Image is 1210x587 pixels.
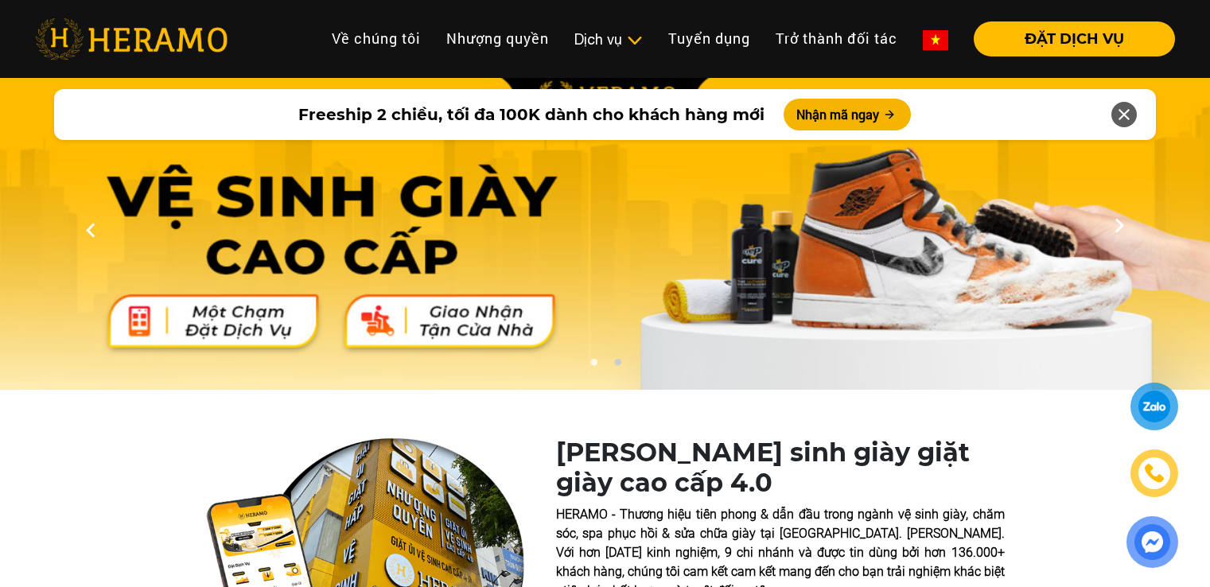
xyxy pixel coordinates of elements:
a: phone-icon [1131,450,1178,497]
button: 1 [586,358,601,374]
h1: [PERSON_NAME] sinh giày giặt giày cao cấp 4.0 [556,437,1005,499]
a: Trở thành đối tác [763,21,910,56]
button: Nhận mã ngay [784,99,911,130]
a: ĐẶT DỊCH VỤ [961,32,1175,46]
a: Về chúng tôi [319,21,434,56]
div: Dịch vụ [574,29,643,50]
button: ĐẶT DỊCH VỤ [974,21,1175,56]
img: subToggleIcon [626,33,643,49]
a: Tuyển dụng [656,21,763,56]
img: heramo-logo.png [35,18,228,60]
img: phone-icon [1145,464,1164,483]
button: 2 [609,358,625,374]
a: Nhượng quyền [434,21,562,56]
img: vn-flag.png [923,30,948,50]
span: Freeship 2 chiều, tối đa 100K dành cho khách hàng mới [298,103,765,126]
